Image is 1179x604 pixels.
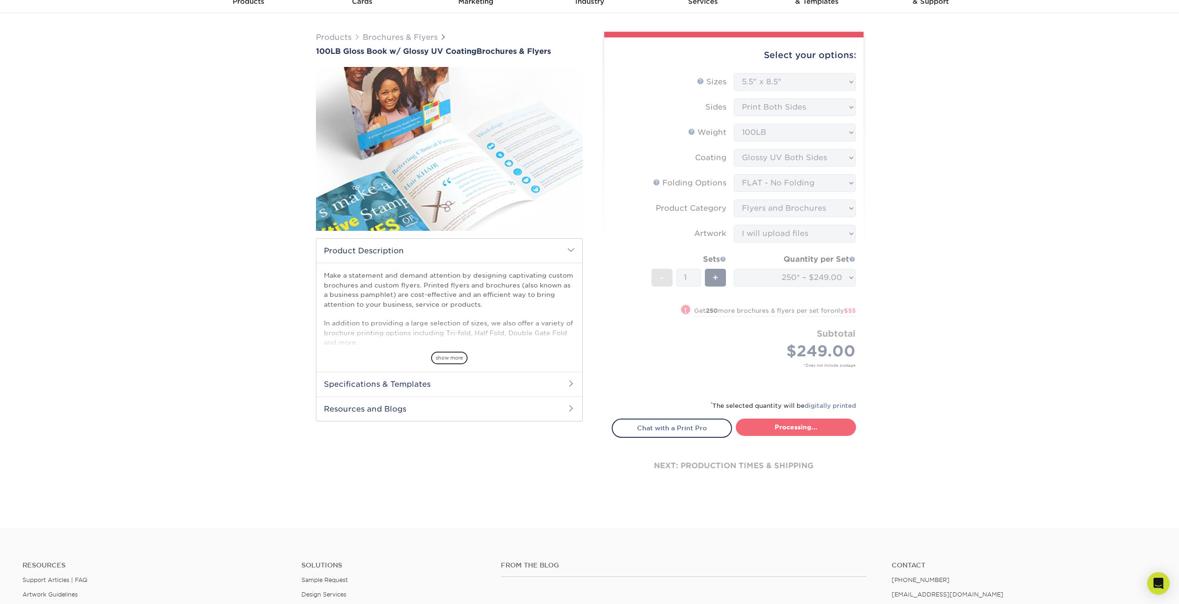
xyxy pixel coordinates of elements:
a: Contact [892,561,1157,569]
a: Design Services [301,591,346,598]
p: Make a statement and demand attention by designing captivating custom brochures and custom flyers... [324,271,575,366]
h2: Resources and Blogs [316,397,582,421]
a: Products [316,33,352,42]
h1: Brochures & Flyers [316,47,583,56]
div: next: production times & shipping [612,438,856,494]
h4: Resources [22,561,287,569]
a: [EMAIL_ADDRESS][DOMAIN_NAME] [892,591,1003,598]
h2: Specifications & Templates [316,372,582,396]
small: The selected quantity will be [710,402,856,409]
div: Select your options: [612,37,856,73]
a: Sample Request [301,576,348,583]
img: 100LB Gloss Book<br/>w/ Glossy UV Coating 01 [316,57,583,241]
h4: From the Blog [501,561,866,569]
a: 100LB Gloss Book w/ Glossy UV CoatingBrochures & Flyers [316,47,583,56]
a: Processing... [736,419,856,435]
span: 100LB Gloss Book w/ Glossy UV Coating [316,47,476,56]
h2: Product Description [316,239,582,263]
a: Brochures & Flyers [363,33,438,42]
a: digitally printed [805,402,856,409]
a: [PHONE_NUMBER] [892,576,950,583]
div: Open Intercom Messenger [1147,572,1170,595]
h4: Solutions [301,561,487,569]
span: show more [431,352,468,364]
a: Chat with a Print Pro [612,419,732,437]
